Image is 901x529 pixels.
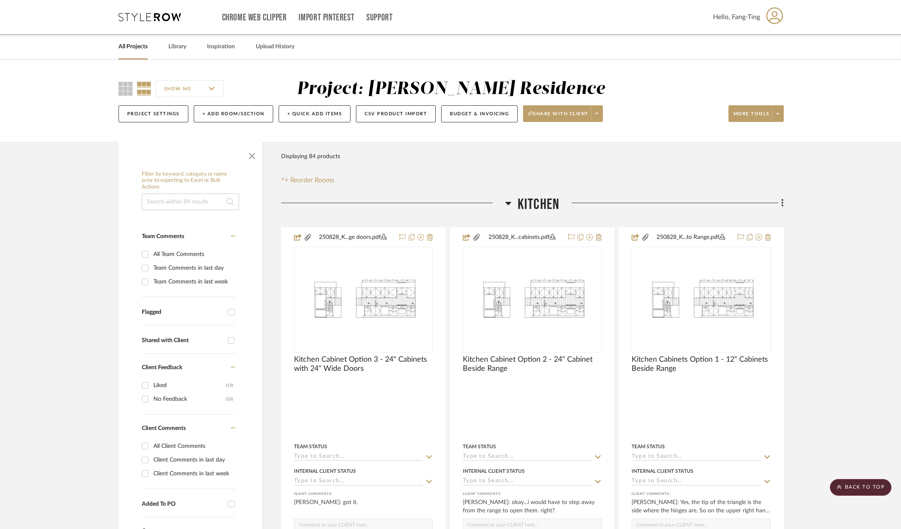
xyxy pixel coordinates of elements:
[142,425,186,431] span: Client Comments
[441,105,518,122] button: Budget & Invoicing
[649,233,732,243] button: 250828_K...to Range.pdf
[244,146,260,163] button: Close
[366,14,392,21] a: Support
[290,175,334,185] span: Reorder Rooms
[518,196,559,214] span: Kitchen
[142,171,239,191] h6: Filter by keyword, category or name prior to exporting to Excel or Bulk Actions
[463,478,592,486] input: Type to Search…
[226,379,233,392] div: (13)
[118,41,148,52] a: All Projects
[294,467,356,475] div: Internal Client Status
[142,233,184,239] span: Team Comments
[632,478,760,486] input: Type to Search…
[463,453,592,461] input: Type to Search…
[142,501,224,508] div: Added To PO
[294,478,423,486] input: Type to Search…
[463,498,602,515] div: [PERSON_NAME]: okay...i would have to step away from the range to open them. right?
[294,498,433,515] div: [PERSON_NAME]: got it.
[632,498,770,515] div: [PERSON_NAME]: Yes, the tip of the triangle is the side where the hinges are. So on the upper rig...
[256,41,294,52] a: Upload History
[356,105,436,122] button: CSV Product Import
[142,337,224,344] div: Shared with Client
[153,248,233,261] div: All Team Comments
[713,12,760,22] span: Hello, Fang-Ting
[297,80,605,98] div: Project: [PERSON_NAME] Residence
[299,14,354,21] a: Import Pinterest
[728,105,784,122] button: More tools
[207,41,235,52] a: Inspiration
[279,105,351,122] button: + Quick Add Items
[294,355,433,373] span: Kitchen Cabinet Option 3 - 24" Cabinets with 24" Wide Doors
[632,443,665,450] div: Team Status
[281,175,335,185] button: Reorder Rooms
[632,467,694,475] div: Internal Client Status
[312,233,394,243] button: 250828_K...ge doors.pdf
[168,41,186,52] a: Library
[153,379,226,392] div: Liked
[142,365,182,370] span: Client Feedback
[153,453,233,467] div: Client Comments in last day
[463,443,496,450] div: Team Status
[463,247,601,352] div: 0
[463,467,525,475] div: Internal Client Status
[632,255,770,344] img: Kitchen Cabinets Option 1 - 12" Cabinets Beside Range
[153,392,226,406] div: No Feedback
[481,233,563,243] button: 250828_K...cabinets.pdf
[142,309,224,316] div: Flagged
[632,355,770,373] span: Kitchen Cabinets Option 1 - 12" Cabinets Beside Range
[830,479,891,496] scroll-to-top-button: BACK TO TOP
[528,111,589,123] span: Share with client
[632,453,760,461] input: Type to Search…
[153,261,233,275] div: Team Comments in last day
[194,105,273,122] button: + Add Room/Section
[153,440,233,453] div: All Client Comments
[153,467,233,480] div: Client Comments in last week
[733,111,770,123] span: More tools
[294,453,423,461] input: Type to Search…
[464,255,601,344] img: Kitchen Cabinet Option 2 - 24" Cabinet Beside Range
[118,105,188,122] button: Project Settings
[153,275,233,288] div: Team Comments in last week
[142,194,239,210] input: Search within 84 results
[295,255,432,344] img: Kitchen Cabinet Option 3 - 24" Cabinets with 24" Wide Doors
[523,105,603,122] button: Share with client
[463,355,602,373] span: Kitchen Cabinet Option 2 - 24" Cabinet Beside Range
[226,392,233,406] div: (33)
[281,148,340,165] div: Displaying 84 products
[294,443,327,450] div: Team Status
[222,14,287,21] a: Chrome Web Clipper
